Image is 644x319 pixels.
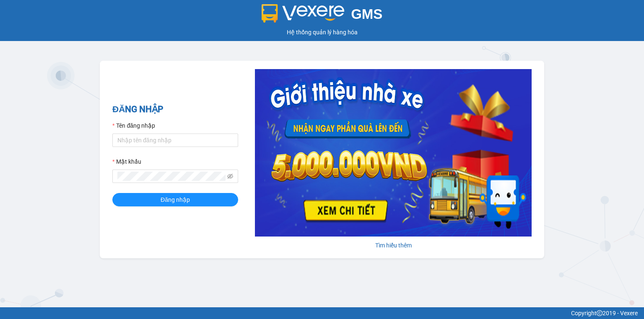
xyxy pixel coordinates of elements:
label: Mật khẩu [112,157,141,166]
img: logo 2 [262,4,345,23]
div: Tìm hiểu thêm [255,241,532,250]
label: Tên đăng nhập [112,121,155,130]
span: Đăng nhập [161,195,190,204]
span: GMS [351,6,382,22]
div: Hệ thống quản lý hàng hóa [2,28,642,37]
button: Đăng nhập [112,193,238,206]
span: copyright [597,310,602,316]
span: eye-invisible [227,173,233,179]
h2: ĐĂNG NHẬP [112,103,238,116]
input: Tên đăng nhập [112,134,238,147]
div: Copyright 2019 - Vexere [6,309,638,318]
input: Mật khẩu [117,172,226,181]
img: banner-0 [255,69,532,237]
a: GMS [262,13,383,19]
